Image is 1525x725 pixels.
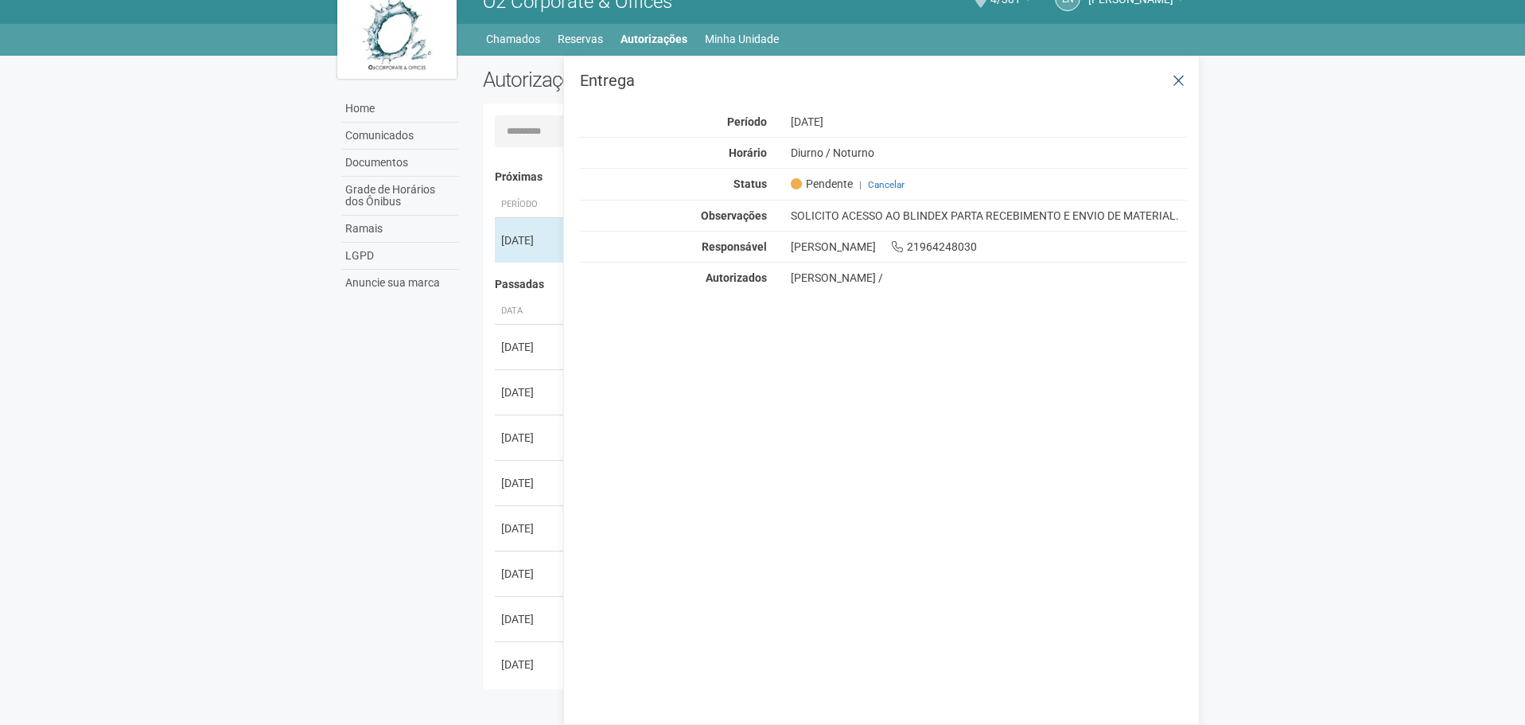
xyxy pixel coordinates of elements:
[580,72,1187,88] h3: Entrega
[501,611,560,627] div: [DATE]
[791,271,1188,285] div: [PERSON_NAME] /
[733,177,767,190] strong: Status
[706,271,767,284] strong: Autorizados
[495,192,566,218] th: Período
[501,430,560,446] div: [DATE]
[486,28,540,50] a: Chamados
[729,146,767,159] strong: Horário
[779,240,1200,254] div: [PERSON_NAME] 21964248030
[341,177,459,216] a: Grade de Horários dos Ônibus
[702,240,767,253] strong: Responsável
[495,298,566,325] th: Data
[868,179,904,190] a: Cancelar
[495,279,1177,290] h4: Passadas
[705,28,779,50] a: Minha Unidade
[501,520,560,536] div: [DATE]
[341,150,459,177] a: Documentos
[501,657,560,672] div: [DATE]
[501,339,560,355] div: [DATE]
[341,123,459,150] a: Comunicados
[701,209,767,222] strong: Observações
[501,475,560,491] div: [DATE]
[495,171,1177,183] h4: Próximas
[341,95,459,123] a: Home
[779,146,1200,160] div: Diurno / Noturno
[341,270,459,296] a: Anuncie sua marca
[501,566,560,582] div: [DATE]
[779,115,1200,129] div: [DATE]
[859,179,862,190] span: |
[501,232,560,248] div: [DATE]
[483,68,823,92] h2: Autorizações
[341,216,459,243] a: Ramais
[791,177,853,191] span: Pendente
[779,209,1200,223] div: SOLICITO ACESSO AO BLINDEX PARTA RECEBIMENTO E ENVIO DE MATERIAL.
[727,115,767,128] strong: Período
[341,243,459,270] a: LGPD
[558,28,603,50] a: Reservas
[621,28,687,50] a: Autorizações
[501,384,560,400] div: [DATE]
